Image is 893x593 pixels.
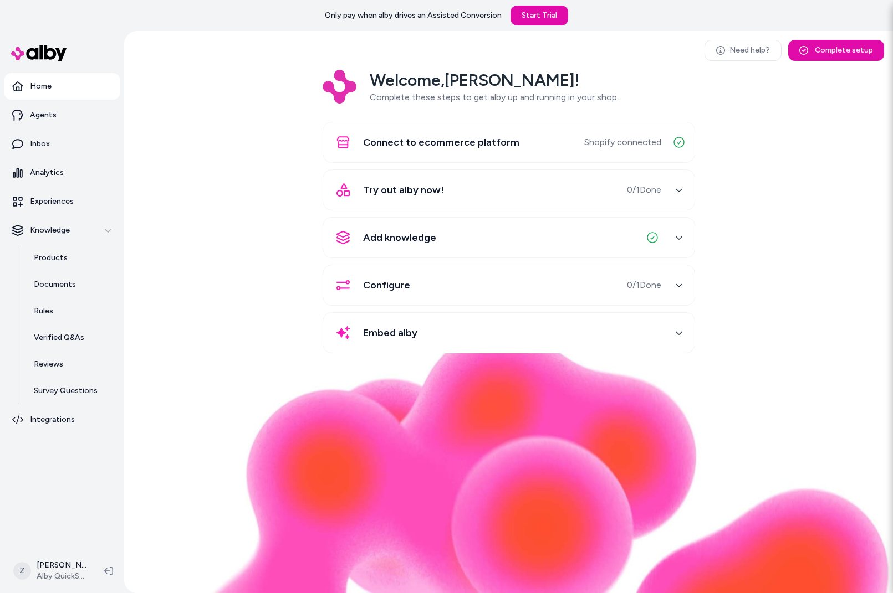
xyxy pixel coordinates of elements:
button: Complete setup [788,40,884,61]
p: [PERSON_NAME] [37,560,86,571]
span: Z [13,562,31,580]
span: Add knowledge [363,230,436,245]
a: Analytics [4,159,120,186]
p: Documents [34,279,76,290]
p: Agents [30,110,57,121]
a: Verified Q&As [23,324,120,351]
p: Reviews [34,359,63,370]
p: Experiences [30,196,74,207]
h2: Welcome, [PERSON_NAME] ! [370,70,619,91]
p: Home [30,81,52,92]
span: Try out alby now! [363,182,444,198]
button: Z[PERSON_NAME]Alby QuickStart Store [7,553,95,589]
img: alby Bubble [127,329,890,593]
button: Configure0/1Done [330,272,688,298]
p: Knowledge [30,225,70,236]
span: Alby QuickStart Store [37,571,86,582]
span: 0 / 1 Done [627,183,661,197]
p: Verified Q&As [34,332,84,343]
a: Home [4,73,120,100]
a: Need help? [705,40,782,61]
span: Configure [363,277,410,293]
p: Inbox [30,138,50,149]
p: Analytics [30,167,64,178]
button: Knowledge [4,217,120,244]
a: Start Trial [511,6,568,25]
a: Products [23,245,120,271]
button: Try out alby now!0/1Done [330,177,688,203]
span: Embed alby [363,325,417,341]
p: Products [34,252,68,264]
p: Integrations [30,414,75,425]
span: 0 / 1 Done [627,279,661,292]
img: alby Logo [11,45,67,61]
button: Add knowledge [330,224,688,251]
span: Shopify connected [584,136,661,149]
a: Survey Questions [23,378,120,404]
a: Inbox [4,131,120,157]
a: Integrations [4,406,120,433]
a: Reviews [23,351,120,378]
a: Documents [23,271,120,298]
img: Logo [323,70,356,104]
a: Experiences [4,188,120,215]
a: Agents [4,102,120,128]
button: Connect to ecommerce platformShopify connected [330,129,688,156]
button: Embed alby [330,319,688,346]
p: Survey Questions [34,385,98,396]
span: Connect to ecommerce platform [363,135,519,150]
a: Rules [23,298,120,324]
p: Only pay when alby drives an Assisted Conversion [325,10,502,21]
p: Rules [34,306,53,317]
span: Complete these steps to get alby up and running in your shop. [370,92,619,102]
